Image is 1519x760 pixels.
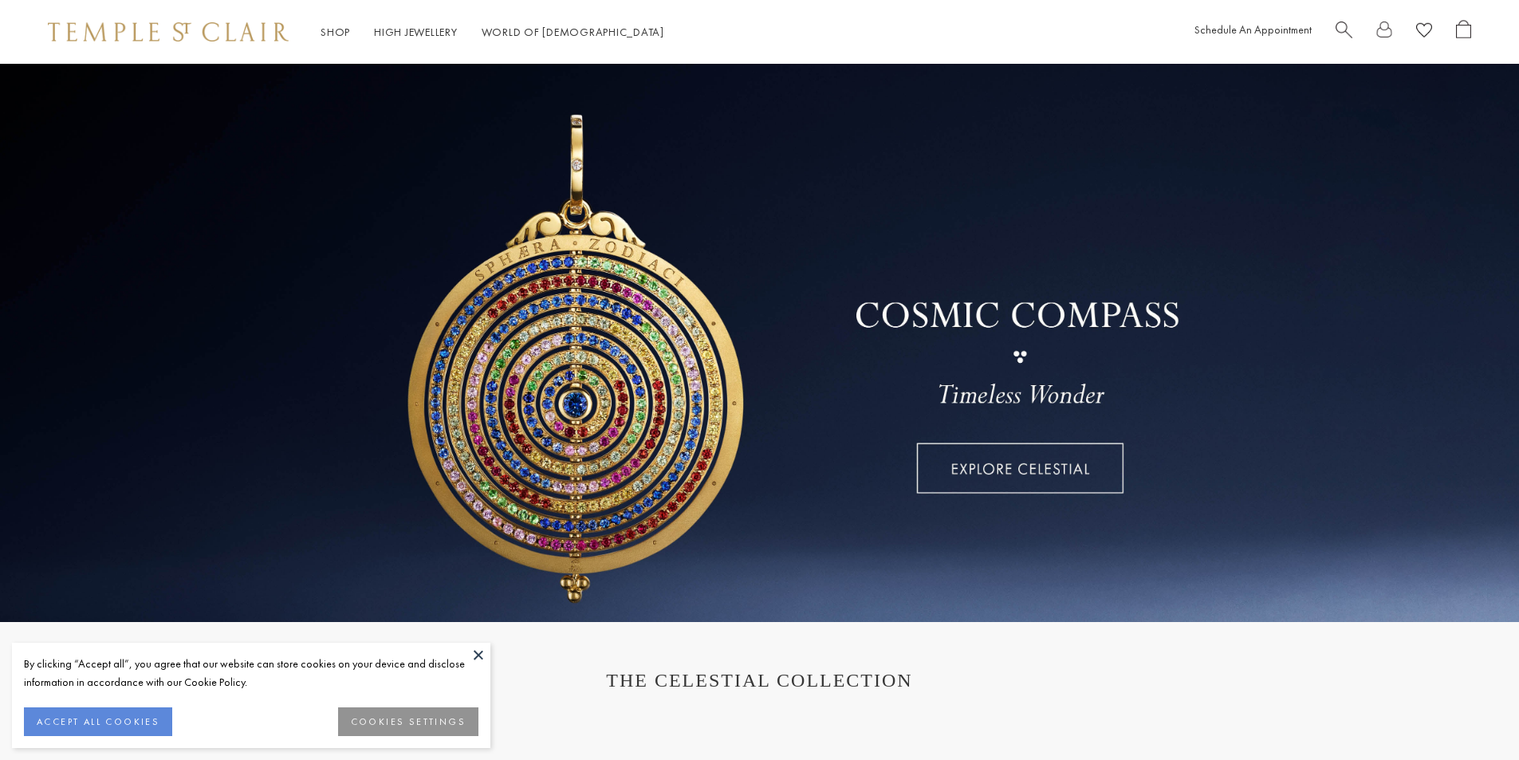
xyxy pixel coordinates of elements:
[1194,22,1312,37] a: Schedule An Appointment
[321,25,350,39] a: ShopShop
[24,707,172,736] button: ACCEPT ALL COOKIES
[482,25,664,39] a: World of [DEMOGRAPHIC_DATA]World of [DEMOGRAPHIC_DATA]
[338,707,478,736] button: COOKIES SETTINGS
[24,655,478,691] div: By clicking “Accept all”, you agree that our website can store cookies on your device and disclos...
[48,22,289,41] img: Temple St. Clair
[1416,20,1432,45] a: View Wishlist
[1456,20,1471,45] a: Open Shopping Bag
[374,25,458,39] a: High JewelleryHigh Jewellery
[321,22,664,42] nav: Main navigation
[1336,20,1352,45] a: Search
[64,670,1455,691] h1: THE CELESTIAL COLLECTION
